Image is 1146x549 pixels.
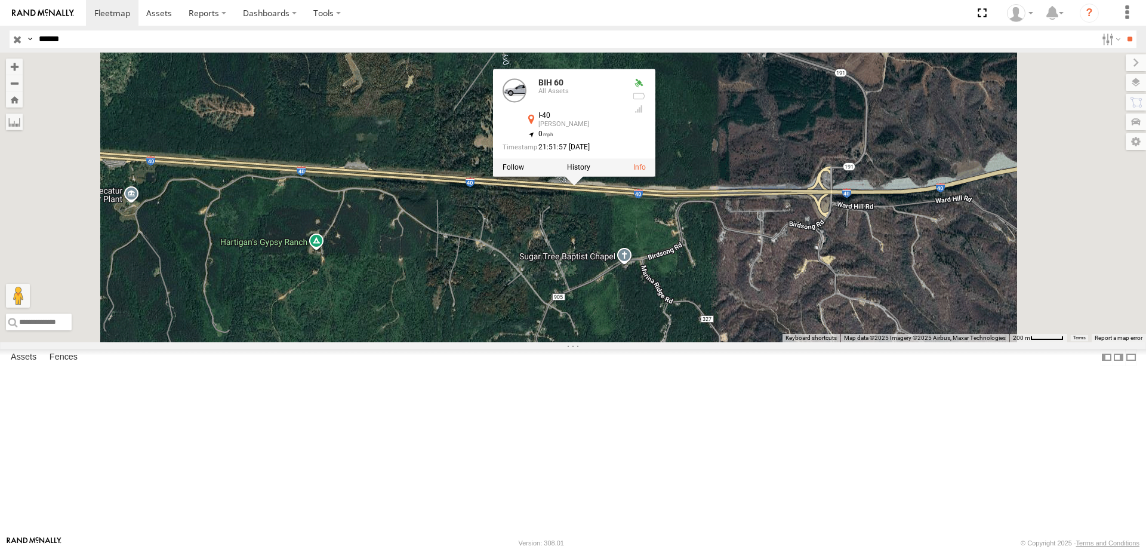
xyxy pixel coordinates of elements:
button: Keyboard shortcuts [785,334,837,342]
button: Drag Pegman onto the map to open Street View [6,284,30,308]
div: [PERSON_NAME] [538,121,622,128]
a: View Asset Details [503,78,526,102]
button: Zoom out [6,75,23,91]
label: Realtime tracking of Asset [503,163,524,171]
label: Search Filter Options [1097,30,1123,48]
div: Valid GPS Fix [631,78,646,88]
label: Measure [6,114,23,130]
span: 200 m [1013,335,1030,341]
a: Terms and Conditions [1076,539,1139,547]
a: Visit our Website [7,537,61,549]
span: 0 [538,130,553,139]
i: ? [1080,4,1099,23]
label: Dock Summary Table to the Right [1113,349,1125,366]
div: Last Event GSM Signal Strength [631,105,646,114]
label: Fences [44,349,84,366]
div: Date/time of location update [503,143,622,151]
div: All Assets [538,88,622,95]
label: Map Settings [1126,133,1146,150]
label: Search Query [25,30,35,48]
div: Nele . [1003,4,1037,22]
img: rand-logo.svg [12,9,74,17]
label: Dock Summary Table to the Left [1101,349,1113,366]
a: BIH 60 [538,78,563,87]
button: Map Scale: 200 m per 52 pixels [1009,334,1067,342]
label: Hide Summary Table [1125,349,1137,366]
button: Zoom Home [6,91,23,108]
a: Report a map error [1095,335,1142,341]
div: Version: 308.01 [519,539,564,547]
div: I-40 [538,112,622,119]
label: View Asset History [567,163,590,171]
a: Terms (opens in new tab) [1073,336,1086,341]
label: Assets [5,349,42,366]
button: Zoom in [6,59,23,75]
a: View Asset Details [633,163,646,171]
div: © Copyright 2025 - [1021,539,1139,547]
div: No battery health information received from this device. [631,91,646,101]
span: Map data ©2025 Imagery ©2025 Airbus, Maxar Technologies [844,335,1006,341]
